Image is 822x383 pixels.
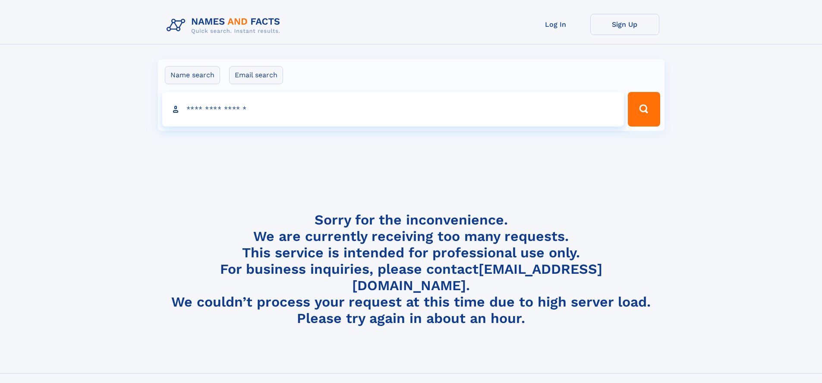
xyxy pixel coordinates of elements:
[590,14,659,35] a: Sign Up
[162,92,624,127] input: search input
[352,261,602,294] a: [EMAIL_ADDRESS][DOMAIN_NAME]
[628,92,660,127] button: Search Button
[163,14,287,37] img: Logo Names and Facts
[229,66,283,84] label: Email search
[163,212,659,327] h4: Sorry for the inconvenience. We are currently receiving too many requests. This service is intend...
[165,66,220,84] label: Name search
[521,14,590,35] a: Log In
